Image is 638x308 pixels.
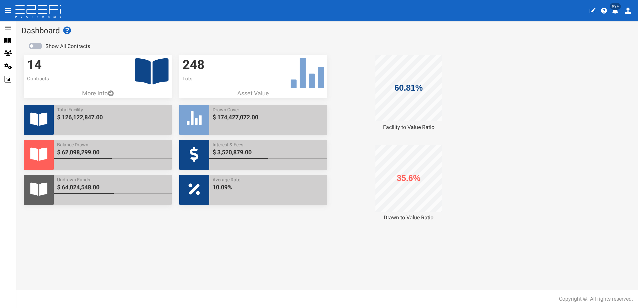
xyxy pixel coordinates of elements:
[335,214,483,222] div: Drawn to Value Ratio
[57,113,169,122] span: $ 126,122,847.00
[57,141,169,148] span: Balance Drawn
[335,124,483,131] div: Facility to Value Ratio
[213,106,324,113] span: Drawn Cover
[57,183,169,192] span: $ 64,024,548.00
[57,148,169,157] span: $ 62,098,299.00
[57,176,169,183] span: Undrawn Funds
[57,106,169,113] span: Total Facility
[27,75,169,82] p: Contracts
[21,26,633,35] h1: Dashboard
[45,43,90,50] label: Show All Contracts
[213,183,324,192] span: 10.09%
[183,75,324,82] p: Lots
[27,58,169,72] h3: 14
[183,58,324,72] h3: 248
[213,113,324,122] span: $ 174,427,072.00
[213,141,324,148] span: Interest & Fees
[179,89,327,98] p: Asset Value
[213,148,324,157] span: $ 3,520,879.00
[24,89,172,98] a: More Info
[559,295,633,303] div: Copyright ©. All rights reserved.
[213,176,324,183] span: Average Rate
